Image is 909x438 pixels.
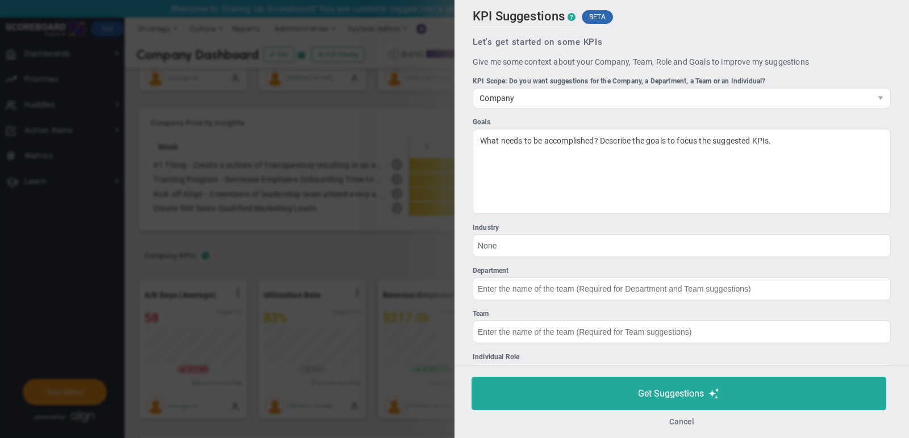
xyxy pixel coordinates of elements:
[473,222,891,233] div: Industry
[473,56,891,68] p: Give me some context about your Company, Team, Role and Goals to improve my suggestions
[473,117,891,128] div: Goals
[582,10,614,24] span: BETA
[473,309,891,319] div: Team
[473,89,871,108] span: Company
[473,37,891,48] h3: Let's get started on some KPIs
[472,377,886,410] button: Get Suggestions
[473,76,891,87] div: KPI Scope: Do you want suggestions for the Company, a Department, a Team or an Individual?
[638,388,704,399] span: Get Suggestions
[473,364,891,386] input: Individual Role
[473,352,891,363] div: Individual Role
[473,321,891,343] input: Team
[473,234,891,257] input: Industry
[871,89,890,108] span: select
[473,266,891,276] div: Department
[473,9,576,26] h2: KPI Suggestions
[473,277,891,300] input: Department
[669,417,694,426] button: Cancel
[473,129,891,214] div: What needs to be accomplished? Describe the goals to focus the suggested KPIs.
